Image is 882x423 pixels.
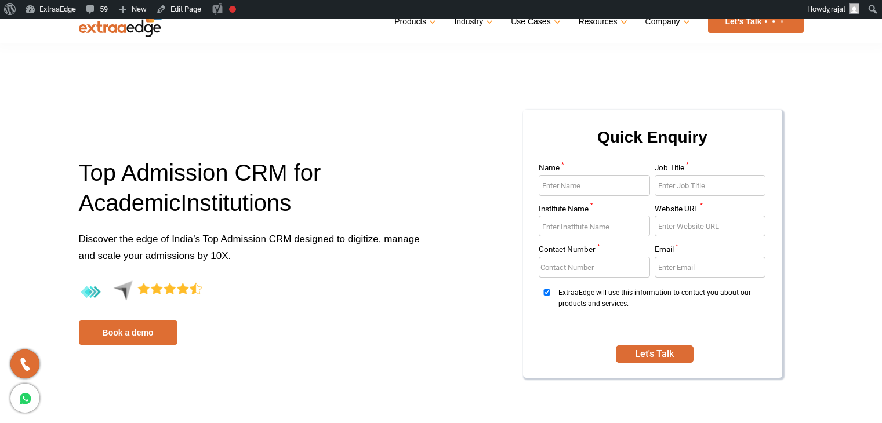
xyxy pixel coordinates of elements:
a: Products [394,13,434,30]
input: Enter Name [539,175,650,196]
input: Enter Email [655,257,766,278]
label: Email [655,246,766,257]
a: Company [645,13,688,30]
span: nstitutions [187,190,291,216]
label: Job Title [655,164,766,175]
button: SUBMIT [616,345,694,363]
a: Industry [454,13,491,30]
h2: Quick Enquiry [537,123,768,164]
a: Use Cases [511,13,558,30]
input: Enter Institute Name [539,216,650,236]
label: Name [539,164,650,175]
span: ExtraaEdge will use this information to contact you about our products and services. [558,287,762,331]
label: Website URL [655,205,766,216]
label: Institute Name [539,205,650,216]
span: Discover the edge of India’s Top Admission CRM designed to digitize, manage and scale your admiss... [79,234,420,261]
span: rajat [831,5,845,13]
a: Let’s Talk [708,10,804,33]
label: Contact Number [539,246,650,257]
h1: Top Admission CRM for A I [79,158,433,231]
img: 4.4-aggregate-rating-by-users [79,280,202,304]
span: cademic [94,190,180,216]
a: Resources [579,13,625,30]
input: Enter Website URL [655,216,766,236]
a: Book a demo [79,320,177,345]
input: ExtraaEdge will use this information to contact you about our products and services. [539,289,555,296]
input: Enter Job Title [655,175,766,196]
input: Enter Contact Number [539,257,650,278]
